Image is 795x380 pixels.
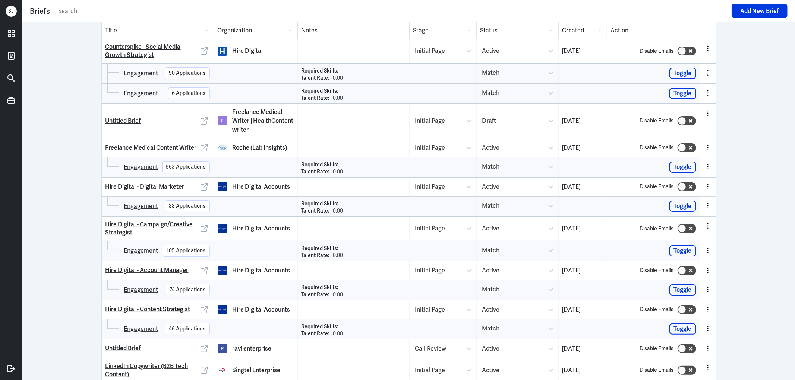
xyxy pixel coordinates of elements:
p: Required Skills: [302,161,338,169]
input: Search [57,6,728,17]
p: Hire Digital Accounts [233,224,290,233]
div: 105 Applications [167,247,206,255]
button: Add New Brief [732,4,788,18]
a: Hire Digital - Campaign/Creative Strategist [105,220,199,237]
p: Talent Rate: [302,330,329,338]
a: Engagement [124,246,158,255]
button: Toggle [669,284,696,296]
p: 0.00 [333,207,343,215]
button: Toggle [669,323,696,335]
label: Disable Emails [640,47,674,55]
a: Engagement [124,89,158,98]
button: Toggle [669,88,696,99]
a: Hire Digital - Digital Marketer [105,183,184,191]
p: Required Skills: [302,87,338,95]
div: Status [476,22,558,39]
p: Required Skills: [302,284,338,291]
div: 46 Applications [169,325,206,333]
label: Disable Emails [640,117,674,125]
img: Hire Digital [218,47,227,56]
a: Engagement [124,69,158,78]
p: [DATE] [562,182,603,191]
img: Hire Digital Accounts [218,224,227,233]
button: Toggle [669,68,696,79]
a: Hire Digital - Content Strategist [105,305,190,313]
div: Title [102,22,214,39]
p: Freelance Medical Writer | HealthContent writer [233,108,294,134]
p: Roche (Lab Insights) [233,143,287,152]
button: Toggle [669,162,696,173]
p: 0.00 [333,330,343,338]
div: Notes [297,22,409,39]
button: Toggle [669,201,696,212]
p: Talent Rate: [302,252,329,259]
a: Counterspike - Social Media Growth Strategist [105,43,199,60]
div: Briefs [30,6,50,17]
a: Untitled Brief [105,117,141,125]
p: 0.00 [333,168,343,176]
p: Talent Rate: [302,207,329,215]
div: S J [6,6,17,17]
p: [DATE] [562,266,603,275]
label: Disable Emails [640,144,674,151]
p: [DATE] [562,143,603,152]
p: [DATE] [562,366,603,375]
a: Untitled Brief [105,344,141,352]
button: Toggle [669,245,696,256]
p: Required Skills: [302,200,338,208]
a: Freelance Medical Content Writer [105,144,197,152]
p: Hire Digital [233,47,263,55]
p: Talent Rate: [302,168,329,176]
div: Stage [409,22,476,39]
p: [DATE] [562,224,603,233]
p: 0.00 [333,95,343,102]
div: 74 Applications [170,286,206,294]
p: Talent Rate: [302,291,329,298]
p: Hire Digital Accounts [233,266,290,275]
label: Disable Emails [640,183,674,191]
img: Hire Digital Accounts [218,182,227,191]
img: Singtel Enterprise [218,365,227,375]
p: Hire Digital Accounts [233,182,290,191]
p: Required Skills: [302,323,338,330]
div: Created [558,22,607,39]
p: Singtel Enterprise [233,366,281,375]
a: Engagement [124,163,158,172]
p: [DATE] [562,344,603,353]
p: Required Skills: [302,67,338,75]
p: Required Skills: [302,245,338,252]
div: 88 Applications [169,202,206,210]
label: Disable Emails [640,345,674,352]
div: Organization [214,22,297,39]
div: Action [607,22,700,39]
div: 90 Applications [169,69,206,77]
p: Talent Rate: [302,95,329,102]
p: [DATE] [562,47,603,55]
p: [DATE] [562,305,603,314]
div: 563 Applications [166,163,206,171]
label: Disable Emails [640,225,674,233]
a: LinkedIn Copywriter (B2B Tech Content) [105,362,199,379]
label: Disable Emails [640,266,674,274]
label: Disable Emails [640,306,674,313]
img: ravi enterprise [218,344,227,353]
p: [DATE] [562,116,603,125]
p: 0.00 [333,74,343,82]
a: Engagement [124,202,158,211]
a: Engagement [124,325,158,333]
p: ravi enterprise [233,344,272,353]
p: 0.00 [333,291,343,298]
label: Disable Emails [640,366,674,374]
img: Roche (Lab Insights) [218,143,227,152]
p: Talent Rate: [302,74,329,82]
img: Hire Digital Accounts [218,305,227,314]
div: 6 Applications [172,89,206,97]
p: 0.00 [333,252,343,259]
img: Hire Digital Accounts [218,266,227,275]
p: Hire Digital Accounts [233,305,290,314]
a: Engagement [124,285,158,294]
a: Hire Digital - Account Manager [105,266,189,274]
img: Freelance Medical Writer | HealthContent writer [218,116,227,125]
